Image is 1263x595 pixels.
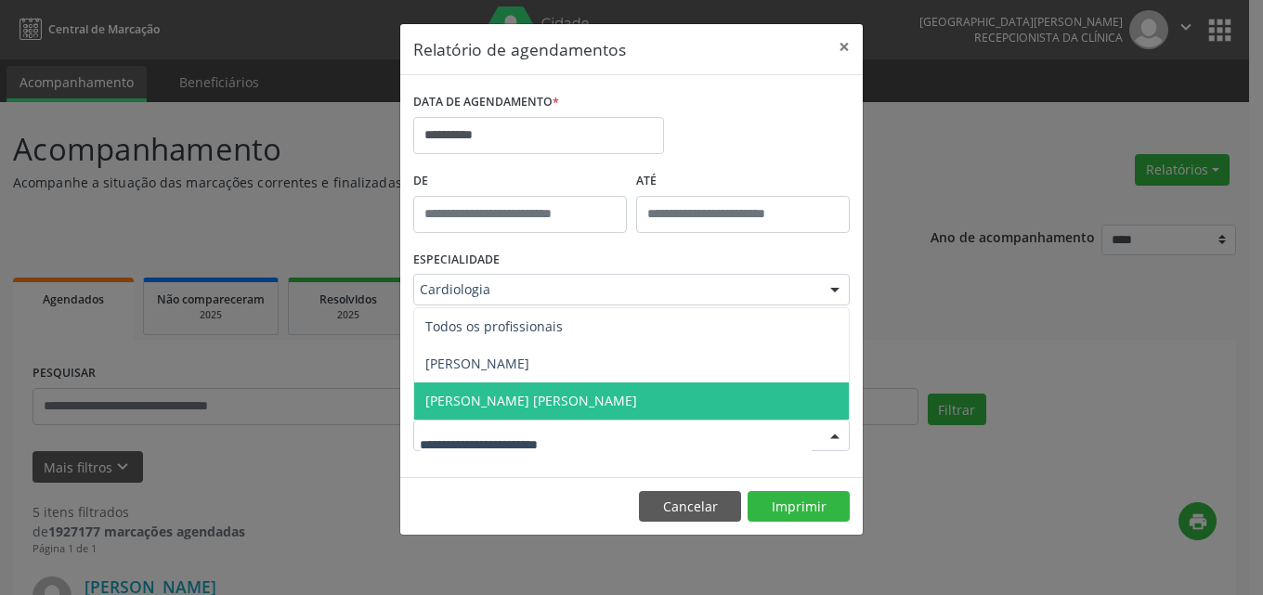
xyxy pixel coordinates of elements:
[826,24,863,70] button: Close
[425,392,637,409] span: [PERSON_NAME] [PERSON_NAME]
[413,246,500,275] label: ESPECIALIDADE
[748,491,850,523] button: Imprimir
[413,167,627,196] label: De
[636,167,850,196] label: ATÉ
[639,491,741,523] button: Cancelar
[425,355,529,372] span: [PERSON_NAME]
[425,317,563,335] span: Todos os profissionais
[413,88,559,117] label: DATA DE AGENDAMENTO
[413,37,626,61] h5: Relatório de agendamentos
[420,280,812,299] span: Cardiologia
